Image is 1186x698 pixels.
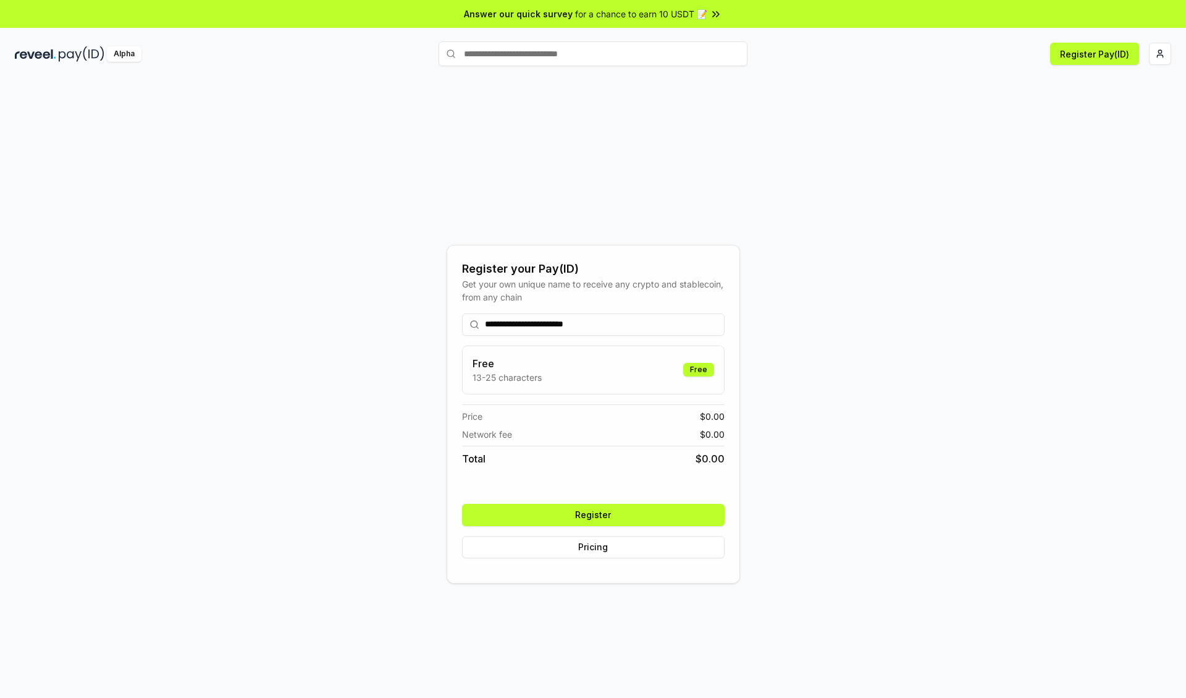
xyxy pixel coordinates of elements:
[462,428,512,441] span: Network fee
[462,536,725,558] button: Pricing
[683,363,714,377] div: Free
[473,356,542,371] h3: Free
[1050,43,1139,65] button: Register Pay(ID)
[107,46,141,62] div: Alpha
[464,7,573,20] span: Answer our quick survey
[462,410,482,423] span: Price
[696,451,725,466] span: $ 0.00
[462,278,725,304] div: Get your own unique name to receive any crypto and stablecoin, from any chain
[700,410,725,423] span: $ 0.00
[575,7,707,20] span: for a chance to earn 10 USDT 📝
[473,371,542,384] p: 13-25 characters
[15,46,56,62] img: reveel_dark
[462,451,486,466] span: Total
[462,504,725,526] button: Register
[59,46,104,62] img: pay_id
[700,428,725,441] span: $ 0.00
[462,260,725,278] div: Register your Pay(ID)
